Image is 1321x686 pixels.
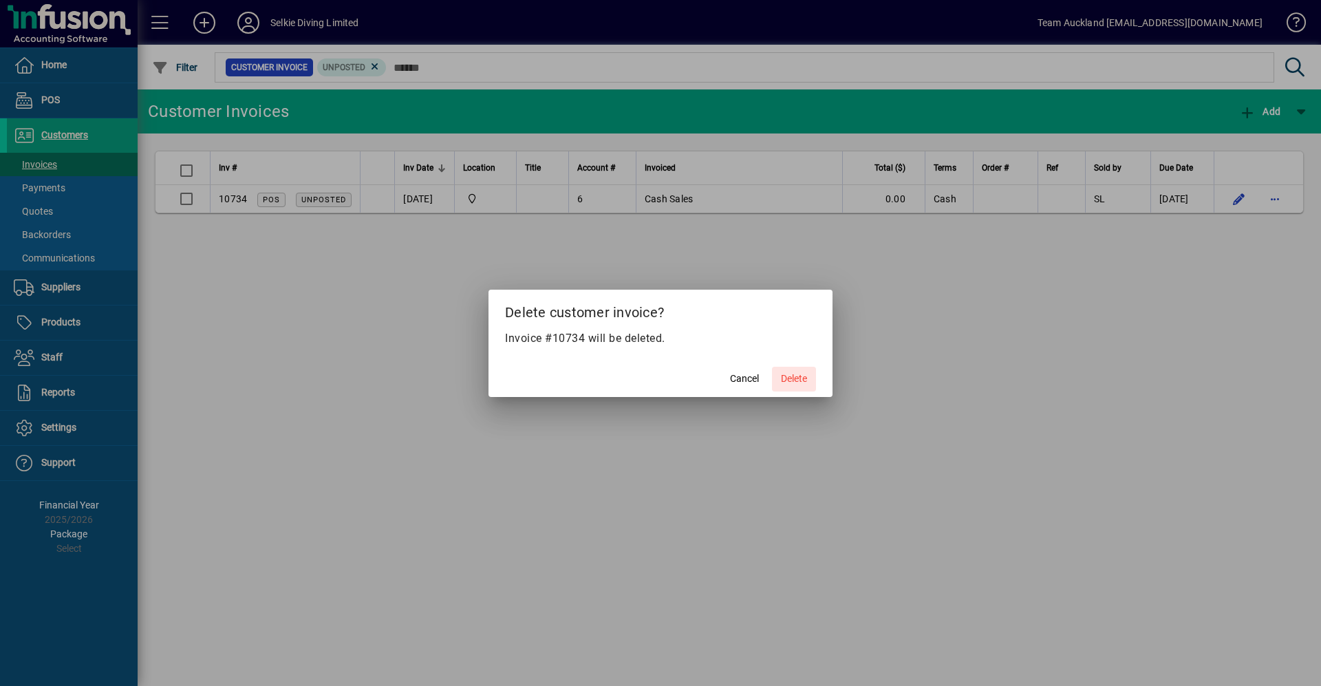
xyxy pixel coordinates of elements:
[505,330,816,347] p: Invoice #10734 will be deleted.
[781,372,807,386] span: Delete
[730,372,759,386] span: Cancel
[772,367,816,392] button: Delete
[488,290,833,330] h2: Delete customer invoice?
[722,367,766,392] button: Cancel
